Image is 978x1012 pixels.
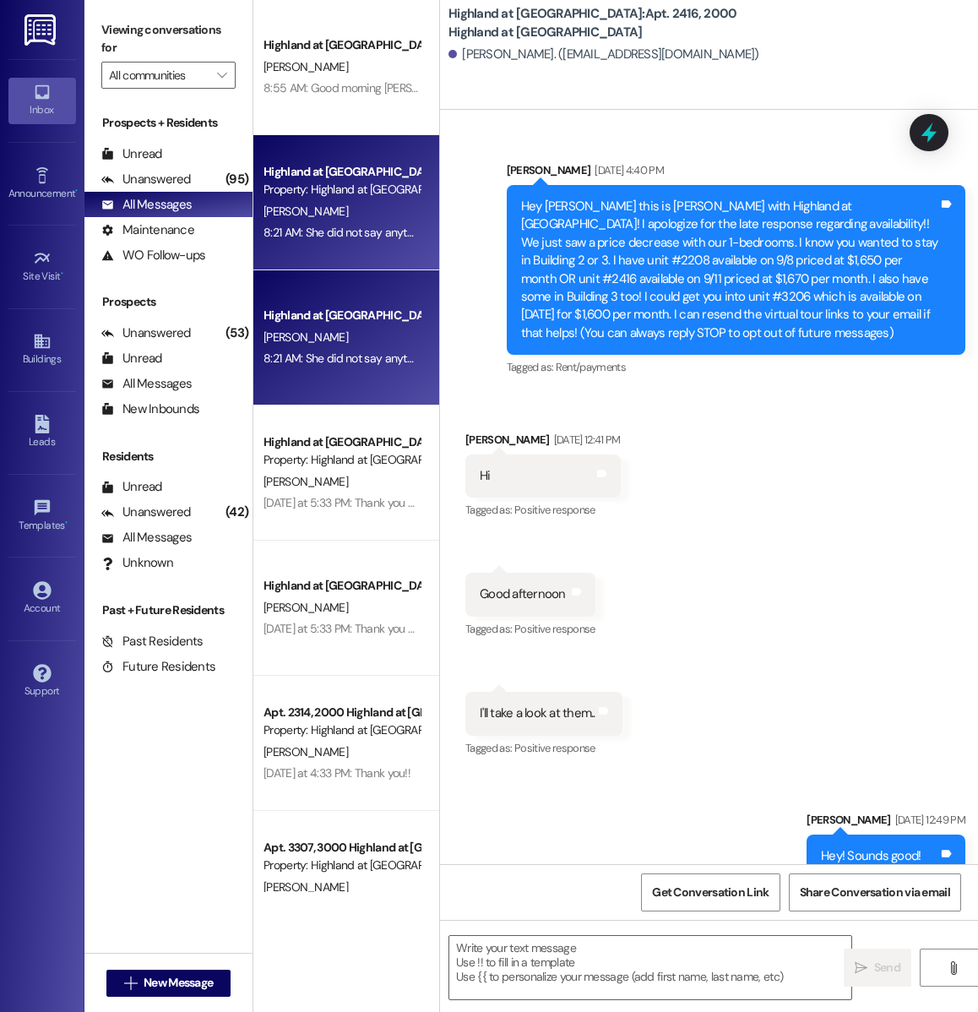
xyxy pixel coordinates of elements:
[84,601,253,619] div: Past + Future Residents
[556,360,627,374] span: Rent/payments
[264,879,348,895] span: [PERSON_NAME]
[448,5,786,41] b: Highland at [GEOGRAPHIC_DATA]: Apt. 2416, 2000 Highland at [GEOGRAPHIC_DATA]
[807,811,965,835] div: [PERSON_NAME]
[221,166,253,193] div: (95)
[8,78,76,123] a: Inbox
[124,977,137,990] i: 
[264,181,420,199] div: Property: Highland at [GEOGRAPHIC_DATA]
[264,36,420,54] div: Highland at [GEOGRAPHIC_DATA]
[521,198,938,342] div: Hey [PERSON_NAME] this is [PERSON_NAME] with Highland at [GEOGRAPHIC_DATA]! I apologize for the l...
[75,185,78,197] span: •
[264,80,839,95] div: 8:55 AM: Good morning [PERSON_NAME]! I wanted to let you know that your application has already b...
[8,410,76,455] a: Leads
[264,839,420,857] div: Apt. 3307, 3000 Highland at [GEOGRAPHIC_DATA]
[8,493,76,539] a: Templates •
[947,961,959,975] i: 
[652,884,769,901] span: Get Conversation Link
[264,495,433,510] div: [DATE] at 5:33 PM: Thank you both!
[264,225,658,240] div: 8:21 AM: She did not say anything else regarding the umbrella after I asked again.
[264,721,420,739] div: Property: Highland at [GEOGRAPHIC_DATA]
[101,478,162,496] div: Unread
[221,320,253,346] div: (53)
[8,576,76,622] a: Account
[264,621,433,636] div: [DATE] at 5:33 PM: Thank you both!
[101,503,191,521] div: Unanswered
[264,433,420,451] div: Highland at [GEOGRAPHIC_DATA]
[84,448,253,465] div: Residents
[264,351,658,366] div: 8:21 AM: She did not say anything else regarding the umbrella after I asked again.
[101,171,191,188] div: Unanswered
[101,247,205,264] div: WO Follow-ups
[844,949,911,987] button: Send
[507,355,965,379] div: Tagged as:
[84,293,253,311] div: Prospects
[84,114,253,132] div: Prospects + Residents
[264,744,348,759] span: [PERSON_NAME]
[800,884,950,901] span: Share Conversation via email
[465,617,595,641] div: Tagged as:
[641,873,780,911] button: Get Conversation Link
[101,633,204,650] div: Past Residents
[264,163,420,181] div: Highland at [GEOGRAPHIC_DATA]
[465,498,621,522] div: Tagged as:
[264,857,420,874] div: Property: Highland at [GEOGRAPHIC_DATA]
[480,705,595,722] div: I'll take a look at them..
[514,622,595,636] span: Positive response
[855,961,867,975] i: 
[109,62,209,89] input: All communities
[874,959,900,977] span: Send
[101,375,192,393] div: All Messages
[101,554,173,572] div: Unknown
[480,585,566,603] div: Good afternoon
[891,811,965,829] div: [DATE] 12:49 PM
[101,17,236,62] label: Viewing conversations for
[8,659,76,705] a: Support
[789,873,961,911] button: Share Conversation via email
[101,221,194,239] div: Maintenance
[514,741,595,755] span: Positive response
[106,970,231,997] button: New Message
[514,503,595,517] span: Positive response
[101,145,162,163] div: Unread
[465,431,621,454] div: [PERSON_NAME]
[8,327,76,373] a: Buildings
[448,46,759,63] div: [PERSON_NAME]. ([EMAIL_ADDRESS][DOMAIN_NAME])
[144,974,213,992] span: New Message
[221,499,253,525] div: (42)
[101,324,191,342] div: Unanswered
[101,350,162,367] div: Unread
[264,59,348,74] span: [PERSON_NAME]
[101,529,192,547] div: All Messages
[264,451,420,469] div: Property: Highland at [GEOGRAPHIC_DATA]
[24,14,59,46] img: ResiDesk Logo
[65,517,68,529] span: •
[507,161,965,185] div: [PERSON_NAME]
[264,474,348,489] span: [PERSON_NAME]
[61,268,63,280] span: •
[264,307,420,324] div: Highland at [GEOGRAPHIC_DATA]
[465,736,622,760] div: Tagged as:
[101,196,192,214] div: All Messages
[264,600,348,615] span: [PERSON_NAME]
[550,431,621,449] div: [DATE] 12:41 PM
[821,847,921,865] div: Hey! Sounds good!
[264,577,420,595] div: Highland at [GEOGRAPHIC_DATA]
[590,161,664,179] div: [DATE] 4:40 PM
[264,704,420,721] div: Apt. 2314, 2000 Highland at [GEOGRAPHIC_DATA]
[101,400,199,418] div: New Inbounds
[264,765,410,781] div: [DATE] at 4:33 PM: Thank you!!
[8,244,76,290] a: Site Visit •
[101,658,215,676] div: Future Residents
[264,329,348,345] span: [PERSON_NAME]
[217,68,226,82] i: 
[480,467,491,485] div: Hi
[264,204,348,219] span: [PERSON_NAME]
